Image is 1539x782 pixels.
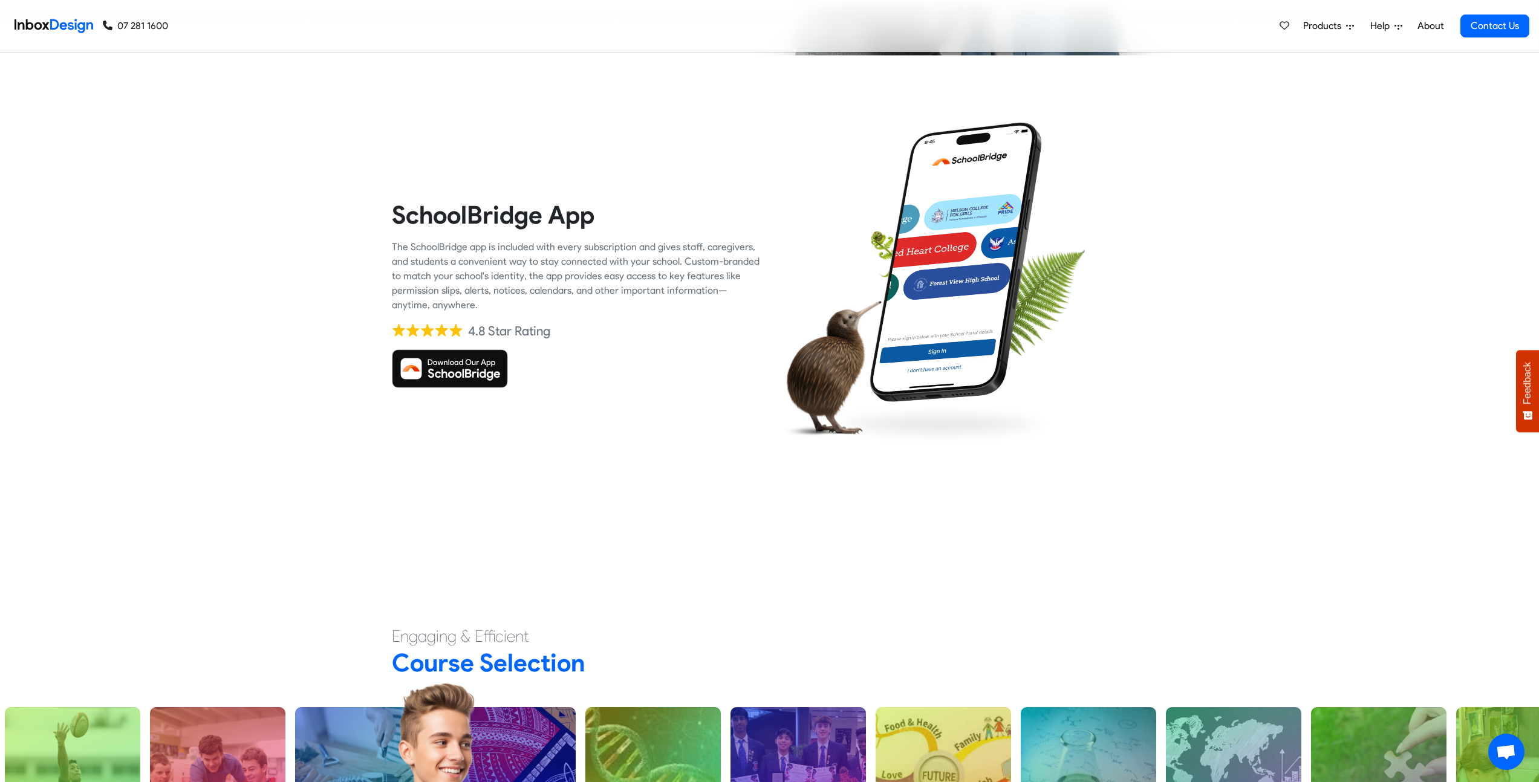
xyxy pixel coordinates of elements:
div: Open chat [1488,734,1524,770]
a: 07 281 1600 [103,19,168,33]
a: Products [1298,14,1359,38]
img: kiwi_bird.png [779,301,882,441]
heading: SchoolBridge App [392,199,761,230]
a: Help [1365,14,1407,38]
div: The SchoolBridge app is included with every subscription and gives staff, caregivers, and student... [392,240,761,312]
span: Feedback [1522,362,1533,404]
div: 4.8 Star Rating [468,322,550,340]
img: phone.png [856,121,1055,403]
a: Contact Us [1460,15,1529,37]
img: shadow.png [825,399,1056,449]
a: About [1414,14,1447,38]
h2: Course Selection [392,647,1148,678]
h4: Engaging & Efficient [392,625,1148,647]
span: Help [1370,19,1394,33]
img: Download SchoolBridge App [392,349,508,388]
span: Products [1303,19,1346,33]
button: Feedback - Show survey [1516,350,1539,432]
